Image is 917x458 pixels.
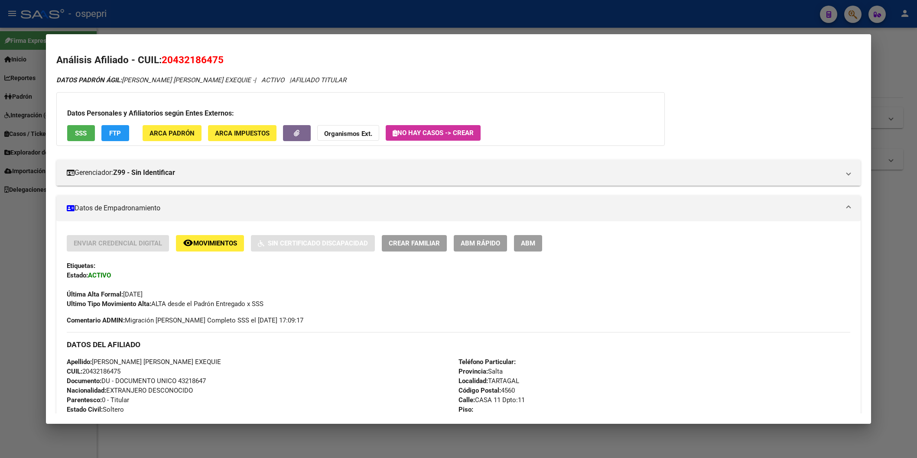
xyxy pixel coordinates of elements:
[317,125,379,141] button: Organismos Ext.
[67,387,106,394] strong: Nacionalidad:
[514,235,542,251] button: ABM
[386,125,481,141] button: No hay casos -> Crear
[268,240,368,248] span: Sin Certificado Discapacidad
[113,168,175,178] strong: Z99 - Sin Identificar
[458,377,519,385] span: TARTAGAL
[458,387,501,394] strong: Código Postal:
[291,76,346,84] span: AFILIADO TITULAR
[461,240,500,248] span: ABM Rápido
[56,76,122,84] strong: DATOS PADRÓN ÁGIL:
[67,316,125,324] strong: Comentario ADMIN:
[458,396,525,404] span: CASA 11 Dpto:11
[67,396,129,404] span: 0 - Titular
[458,396,475,404] strong: Calle:
[176,235,244,251] button: Movimientos
[67,203,840,213] mat-panel-title: Datos de Empadronamiento
[67,358,221,366] span: [PERSON_NAME] [PERSON_NAME] EXEQUIE
[183,238,193,248] mat-icon: remove_red_eye
[458,358,516,366] strong: Teléfono Particular:
[56,76,254,84] span: [PERSON_NAME] [PERSON_NAME] EXEQUIE -
[56,195,861,221] mat-expansion-panel-header: Datos de Empadronamiento
[67,271,88,279] strong: Estado:
[458,368,503,375] span: Salta
[74,240,162,248] span: Enviar Credencial Digital
[67,300,263,308] span: ALTA desde el Padrón Entregado x SSS
[109,129,121,137] span: FTP
[458,406,473,413] strong: Piso:
[67,340,850,349] h3: DATOS DEL AFILIADO
[56,53,861,68] h2: Análisis Afiliado - CUIL:
[162,54,224,65] span: 20432186475
[67,387,193,394] span: EXTRANJERO DESCONOCIDO
[458,387,515,394] span: 4560
[458,368,488,375] strong: Provincia:
[67,368,120,375] span: 20432186475
[101,125,129,141] button: FTP
[67,108,654,119] h3: Datos Personales y Afiliatorios según Entes Externos:
[67,300,151,308] strong: Ultimo Tipo Movimiento Alta:
[454,235,507,251] button: ABM Rápido
[215,129,270,137] span: ARCA Impuestos
[382,235,447,251] button: Crear Familiar
[56,76,346,84] i: | ACTIVO |
[67,406,103,413] strong: Estado Civil:
[393,129,474,137] span: No hay casos -> Crear
[67,290,143,298] span: [DATE]
[324,130,372,138] strong: Organismos Ext.
[67,290,123,298] strong: Última Alta Formal:
[67,262,95,270] strong: Etiquetas:
[888,429,908,449] iframe: Intercom live chat
[67,235,169,251] button: Enviar Credencial Digital
[88,271,111,279] strong: ACTIVO
[67,368,82,375] strong: CUIL:
[67,377,206,385] span: DU - DOCUMENTO UNICO 43218647
[67,396,102,404] strong: Parentesco:
[251,235,375,251] button: Sin Certificado Discapacidad
[67,377,101,385] strong: Documento:
[193,240,237,248] span: Movimientos
[208,125,276,141] button: ARCA Impuestos
[143,125,202,141] button: ARCA Padrón
[56,160,861,186] mat-expansion-panel-header: Gerenciador:Z99 - Sin Identificar
[67,168,840,178] mat-panel-title: Gerenciador:
[458,377,488,385] strong: Localidad:
[67,316,303,325] span: Migración [PERSON_NAME] Completo SSS el [DATE] 17:09:17
[75,129,87,137] span: SSS
[67,358,92,366] strong: Apellido:
[150,129,195,137] span: ARCA Padrón
[67,125,95,141] button: SSS
[521,240,535,248] span: ABM
[67,406,124,413] span: Soltero
[389,240,440,248] span: Crear Familiar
